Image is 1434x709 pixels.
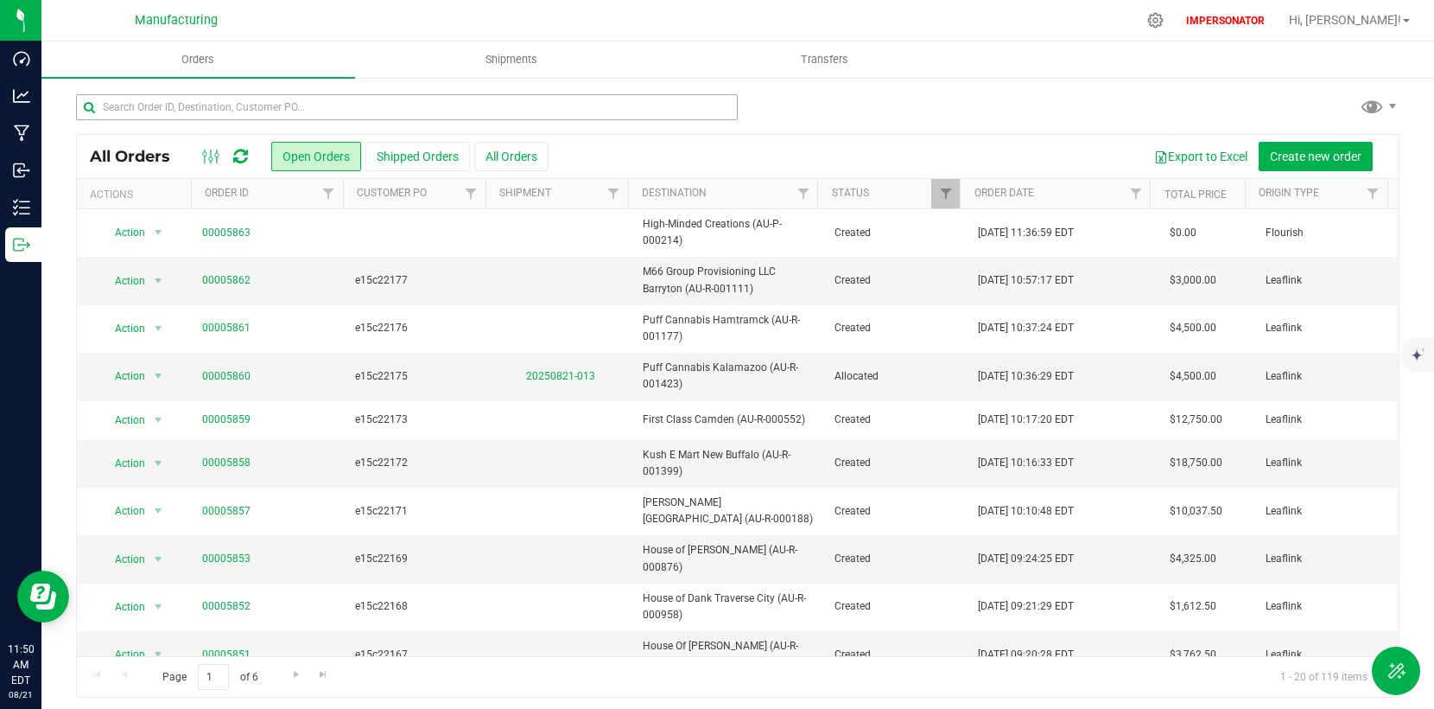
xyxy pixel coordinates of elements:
[978,368,1074,385] span: [DATE] 10:36:29 EDT
[135,13,218,28] span: Manufacturing
[457,179,485,208] a: Filter
[643,360,814,393] span: Puff Cannabis Kalamazoo (AU-R-001423)
[599,179,627,208] a: Filter
[147,547,168,572] span: select
[13,236,30,253] inline-svg: Outbound
[643,264,814,297] span: M66 Group Provisioning LLC Barryton (AU-R-001111)
[643,216,814,249] span: High-Minded Creations (AU-P-000214)
[76,94,738,120] input: Search Order ID, Destination, Customer PO...
[668,42,981,78] a: Transfers
[17,571,69,623] iframe: Resource center
[462,52,561,67] span: Shipments
[834,412,957,428] span: Created
[202,368,251,385] a: 00005860
[1170,225,1196,241] span: $0.00
[100,499,147,523] span: Action
[202,412,251,428] a: 00005859
[13,125,30,142] inline-svg: Manufacturing
[1259,142,1373,171] button: Create new order
[355,412,478,428] span: e15c22173
[13,87,30,105] inline-svg: Analytics
[834,368,957,385] span: Allocated
[365,142,470,171] button: Shipped Orders
[832,187,869,199] a: Status
[100,364,147,388] span: Action
[355,455,478,471] span: e15c22172
[931,179,960,208] a: Filter
[978,225,1074,241] span: [DATE] 11:36:59 EDT
[643,312,814,345] span: Puff Cannabis Hamtramck (AU-R-001177)
[834,503,957,520] span: Created
[978,647,1074,663] span: [DATE] 09:20:28 EDT
[100,547,147,572] span: Action
[355,368,478,385] span: e15c22175
[643,495,814,527] span: [PERSON_NAME][GEOGRAPHIC_DATA] (AU-R-000188)
[311,664,336,687] a: Go to the last page
[526,370,595,382] a: 20250821-013
[147,408,168,432] span: select
[643,412,814,428] span: First Class Camden (AU-R-000552)
[643,591,814,623] span: House of Dank Traverse City (AU-R-000958)
[355,272,478,289] span: e15c22177
[1170,320,1216,336] span: $4,500.00
[1170,412,1222,428] span: $12,750.00
[499,187,551,199] a: Shipment
[355,503,478,520] span: e15c22171
[1266,320,1388,336] span: Leaflink
[355,42,669,78] a: Shipments
[1170,455,1222,471] span: $18,750.00
[978,503,1074,520] span: [DATE] 10:10:48 EDT
[1266,503,1388,520] span: Leaflink
[202,272,251,289] a: 00005862
[1143,142,1259,171] button: Export to Excel
[147,499,168,523] span: select
[202,455,251,471] a: 00005858
[1266,455,1388,471] span: Leaflink
[202,647,251,663] a: 00005851
[100,269,147,293] span: Action
[202,598,251,615] a: 00005852
[1266,225,1388,241] span: Flourish
[978,272,1074,289] span: [DATE] 10:57:17 EDT
[1259,187,1319,199] a: Origin Type
[1270,150,1361,163] span: Create new order
[1372,647,1420,695] button: Toggle Menu
[13,199,30,216] inline-svg: Inventory
[978,551,1074,567] span: [DATE] 09:24:25 EDT
[148,664,272,691] span: Page of 6
[147,316,168,341] span: select
[147,269,168,293] span: select
[1266,664,1381,690] span: 1 - 20 of 119 items
[283,664,308,687] a: Go to the next page
[974,187,1034,199] a: Order Date
[13,162,30,179] inline-svg: Inbound
[1266,647,1388,663] span: Leaflink
[205,187,249,199] a: Order ID
[1170,368,1216,385] span: $4,500.00
[834,272,957,289] span: Created
[834,225,957,241] span: Created
[1121,179,1150,208] a: Filter
[643,447,814,480] span: Kush E Mart New Buffalo (AU-R-001399)
[777,52,872,67] span: Transfers
[147,642,168,667] span: select
[41,42,355,78] a: Orders
[202,551,251,567] a: 00005853
[1145,12,1166,29] div: Manage settings
[1266,368,1388,385] span: Leaflink
[978,320,1074,336] span: [DATE] 10:37:24 EDT
[100,316,147,341] span: Action
[355,598,478,615] span: e15c22168
[355,551,478,567] span: e15c22169
[1170,647,1216,663] span: $3,762.50
[147,364,168,388] span: select
[202,503,251,520] a: 00005857
[834,320,957,336] span: Created
[100,595,147,619] span: Action
[147,595,168,619] span: select
[90,147,187,166] span: All Orders
[147,220,168,245] span: select
[643,542,814,575] span: House of [PERSON_NAME] (AU-R-000876)
[643,638,814,671] span: House Of [PERSON_NAME] (AU-R-000591)
[357,187,427,199] a: Customer PO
